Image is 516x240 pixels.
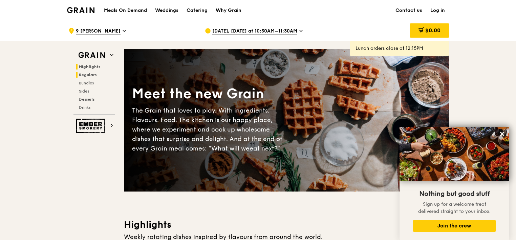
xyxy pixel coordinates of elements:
[216,0,241,21] div: Why Grain
[76,49,107,61] img: Grain web logo
[212,28,297,35] span: [DATE], [DATE] at 10:30AM–11:30AM
[425,27,440,34] span: $0.00
[79,97,94,102] span: Desserts
[132,85,286,103] div: Meet the new Grain
[79,89,89,94] span: Sides
[391,0,426,21] a: Contact us
[76,119,107,133] img: Ember Smokery web logo
[79,105,90,110] span: Drinks
[212,0,245,21] a: Why Grain
[187,0,208,21] div: Catering
[356,45,444,52] div: Lunch orders close at 12:15PM
[182,0,212,21] a: Catering
[155,0,178,21] div: Weddings
[426,0,449,21] a: Log in
[104,7,147,14] h1: Meals On Demand
[400,127,509,181] img: DSC07876-Edit02-Large.jpeg
[79,64,101,69] span: Highlights
[79,81,94,85] span: Bundles
[497,128,508,139] button: Close
[124,219,449,231] h3: Highlights
[76,28,121,35] span: 9 [PERSON_NAME]
[151,0,182,21] a: Weddings
[419,190,490,198] span: Nothing but good stuff
[250,145,280,152] span: eat next?”
[418,201,491,214] span: Sign up for a welcome treat delivered straight to your inbox.
[79,73,97,77] span: Regulars
[67,7,94,13] img: Grain
[413,220,496,232] button: Join the crew
[132,106,286,153] div: The Grain that loves to play. With ingredients. Flavours. Food. The kitchen is our happy place, w...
